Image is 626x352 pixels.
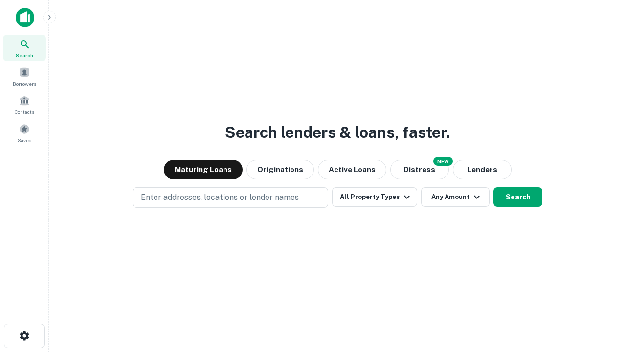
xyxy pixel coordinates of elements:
[3,63,46,89] a: Borrowers
[3,91,46,118] a: Contacts
[3,120,46,146] a: Saved
[16,51,33,59] span: Search
[390,160,449,179] button: Search distressed loans with lien and other non-mortgage details.
[15,108,34,116] span: Contacts
[3,35,46,61] a: Search
[13,80,36,88] span: Borrowers
[493,187,542,207] button: Search
[318,160,386,179] button: Active Loans
[433,157,453,166] div: NEW
[453,160,512,179] button: Lenders
[225,121,450,144] h3: Search lenders & loans, faster.
[133,187,328,208] button: Enter addresses, locations or lender names
[577,274,626,321] iframe: Chat Widget
[332,187,417,207] button: All Property Types
[421,187,490,207] button: Any Amount
[18,136,32,144] span: Saved
[16,8,34,27] img: capitalize-icon.png
[141,192,299,203] p: Enter addresses, locations or lender names
[164,160,243,179] button: Maturing Loans
[246,160,314,179] button: Originations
